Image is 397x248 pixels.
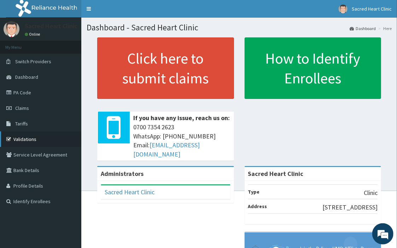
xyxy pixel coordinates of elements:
[15,58,51,65] span: Switch Providers
[248,170,304,178] strong: Sacred Heart Clinic
[15,120,28,127] span: Tariffs
[133,123,230,159] span: 0700 7354 2623 WhatsApp: [PHONE_NUMBER] Email:
[364,188,378,197] p: Clinic
[25,32,42,37] a: Online
[376,25,392,31] li: Here
[101,170,144,178] b: Administrators
[133,114,230,122] b: If you have any issue, reach us on:
[25,23,77,29] p: Sacred Heart Clinic
[248,189,260,195] b: Type
[15,74,38,80] span: Dashboard
[248,203,267,209] b: Address
[339,5,348,13] img: User Image
[15,105,29,111] span: Claims
[352,6,392,12] span: Sacred Heart Clinic
[4,21,19,37] img: User Image
[105,188,154,196] a: Sacred Heart Clinic
[350,25,376,31] a: Dashboard
[322,203,378,212] p: [STREET_ADDRESS]
[133,141,200,158] a: [EMAIL_ADDRESS][DOMAIN_NAME]
[245,37,381,99] a: How to Identify Enrollees
[87,23,392,32] h1: Dashboard - Sacred Heart Clinic
[97,37,234,99] a: Click here to submit claims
